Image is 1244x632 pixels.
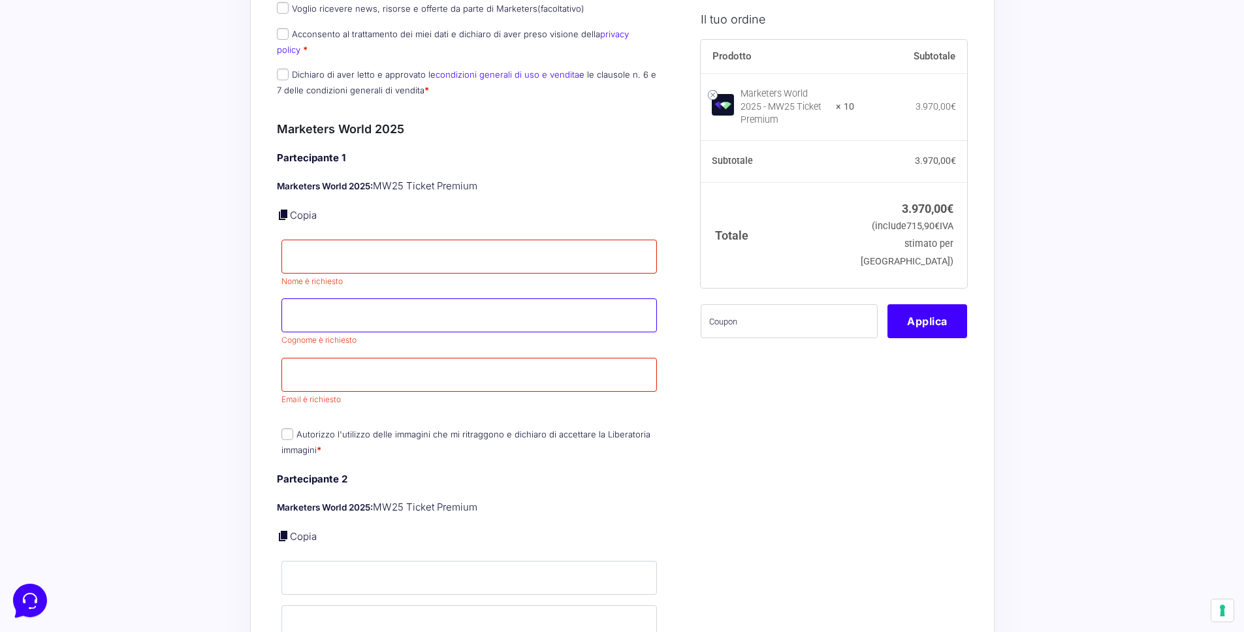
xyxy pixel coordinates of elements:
[277,69,289,80] input: Dichiaro di aver letto e approvato lecondizioni generali di uso e venditae le clausole n. 6 e 7 d...
[113,437,148,449] p: Messaggi
[934,221,940,232] span: €
[277,29,629,54] label: Acconsento al trattamento dei miei dati e dichiaro di aver preso visione della
[21,73,47,99] img: dark
[277,500,662,515] p: MW25 Ticket Premium
[701,140,854,182] th: Subtotale
[85,118,193,128] span: Inizia una conversazione
[277,120,662,138] h3: Marketers World 2025
[63,73,89,99] img: dark
[21,52,111,63] span: Le tue conversazioni
[290,530,317,543] a: Copia
[290,209,317,221] a: Copia
[29,190,214,203] input: Cerca un articolo...
[201,437,220,449] p: Aiuto
[887,304,967,338] button: Applica
[39,437,61,449] p: Home
[436,69,579,80] a: condizioni generali di uso e vendita
[277,3,584,14] label: Voglio ricevere news, risorse e offerte da parte di Marketers
[277,151,662,166] h4: Partecipante 1
[1211,599,1234,622] button: Le tue preferenze relative al consenso per le tecnologie di tracciamento
[861,221,953,267] small: (include IVA stimato per [GEOGRAPHIC_DATA])
[277,69,656,95] label: Dichiaro di aver letto e approvato le e le clausole n. 6 e 7 delle condizioni generali di vendita
[701,182,854,287] th: Totale
[277,181,373,191] strong: Marketers World 2025:
[906,221,940,232] span: 715,90
[277,29,629,54] a: privacy policy
[139,162,240,172] a: Apri Centro Assistenza
[836,100,854,113] strong: × 10
[712,94,733,116] img: Marketers World 2025 - MW25 Ticket Premium
[277,529,290,543] a: Copia i dettagli dell'acquirente
[277,2,289,14] input: Voglio ricevere news, risorse e offerte da parte di Marketers(facoltativo)
[281,276,343,286] span: Nome è richiesto
[21,110,240,136] button: Inizia una conversazione
[10,10,219,31] h2: Ciao da Marketers 👋
[951,101,956,111] span: €
[741,87,827,126] div: Marketers World 2025 - MW25 Ticket Premium
[902,201,953,215] bdi: 3.970,00
[91,419,171,449] button: Messaggi
[277,472,662,487] h4: Partecipante 2
[537,3,584,14] span: (facoltativo)
[281,428,293,440] input: Autorizzo l'utilizzo delle immagini che mi ritraggono e dichiaro di accettare la Liberatoria imma...
[277,28,289,40] input: Acconsento al trattamento dei miei dati e dichiaro di aver preso visione dellaprivacy policy
[951,155,956,166] span: €
[281,335,357,345] span: Cognome è richiesto
[701,304,878,338] input: Coupon
[281,394,341,404] span: Email è richiesto
[947,201,953,215] span: €
[281,429,650,454] label: Autorizzo l'utilizzo delle immagini che mi ritraggono e dichiaro di accettare la Liberatoria imma...
[916,101,956,111] bdi: 3.970,00
[42,73,68,99] img: dark
[915,155,956,166] bdi: 3.970,00
[170,419,251,449] button: Aiuto
[701,10,967,27] h3: Il tuo ordine
[854,39,968,73] th: Subtotale
[277,208,290,221] a: Copia i dettagli dell'acquirente
[10,581,50,620] iframe: Customerly Messenger Launcher
[10,419,91,449] button: Home
[277,179,662,194] p: MW25 Ticket Premium
[277,502,373,513] strong: Marketers World 2025:
[701,39,854,73] th: Prodotto
[21,162,102,172] span: Trova una risposta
